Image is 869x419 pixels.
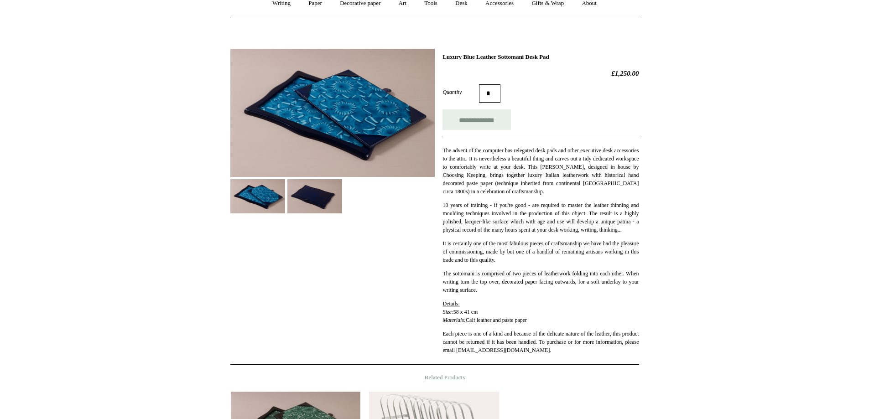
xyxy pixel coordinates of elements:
[442,69,639,78] h2: £1,250.00
[287,179,342,213] img: Luxury Blue Leather Sottomani Desk Pad
[442,330,639,354] p: Each piece is one of a kind and because of the delicate nature of the leather, this product canno...
[442,269,639,294] p: The sottomani is comprised of two pieces of leatherwork folding into each other. When writing tur...
[442,300,639,324] p: 58 x 41 cm Calf leather and paste paper
[230,49,435,177] img: Luxury Blue Leather Sottomani Desk Pad
[207,374,663,381] h4: Related Products
[230,179,285,213] img: Luxury Blue Leather Sottomani Desk Pad
[442,53,639,61] h1: Luxury Blue Leather Sottomani Desk Pad
[442,146,639,196] p: The advent of the computer has relegated desk pads and other executive desk accessories to the at...
[442,239,639,264] p: It is certainly one of the most fabulous pieces of craftsmanship we have had the pleasure of comm...
[442,300,459,307] span: Details:
[442,88,479,96] label: Quantity
[442,309,453,315] em: Size:
[442,201,639,234] p: 10 years of training - if you're good - are required to master the leather thinning and moulding ...
[442,317,466,323] em: Materials:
